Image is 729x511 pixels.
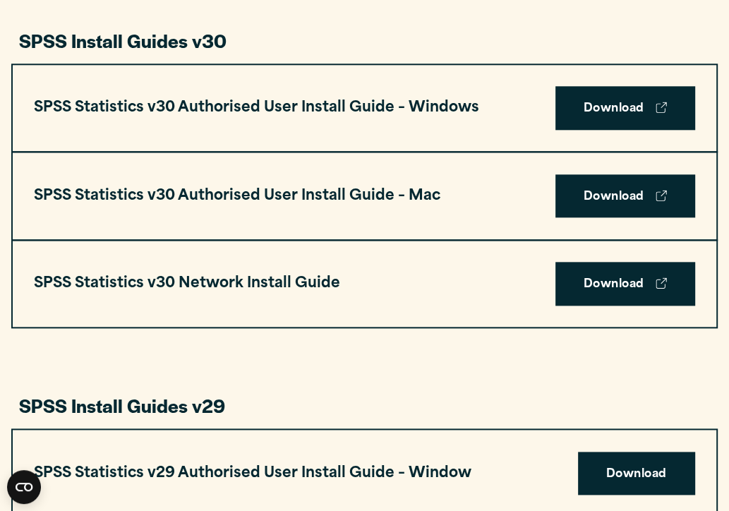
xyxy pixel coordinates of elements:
h3: SPSS Install Guides v30 [19,28,711,53]
h3: SPSS Statistics v30 Authorised User Install Guide – Windows [34,95,479,121]
h3: SPSS Statistics v30 Network Install Guide [34,271,340,297]
h3: SPSS Statistics v30 Authorised User Install Guide – Mac [34,184,440,210]
a: Download [555,174,695,218]
h3: SPSS Statistics v29 Authorised User Install Guide – Window [34,461,471,487]
a: Download [555,262,695,306]
a: Download [578,452,695,495]
h3: SPSS Install Guides v29 [19,393,711,418]
a: Download [555,86,695,130]
button: Open CMP widget [7,470,41,504]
